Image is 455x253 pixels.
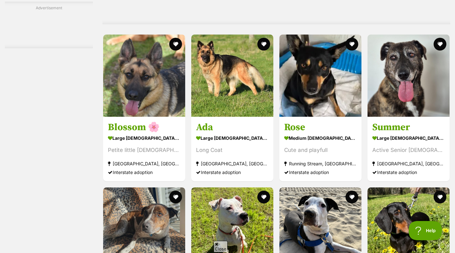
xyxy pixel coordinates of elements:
[257,38,270,51] button: favourite
[279,35,361,117] img: Rose - Australian Kelpie Dog
[169,38,182,51] button: favourite
[345,38,358,51] button: favourite
[108,146,180,154] div: Petite little [DEMOGRAPHIC_DATA]
[284,133,357,143] strong: medium [DEMOGRAPHIC_DATA] Dog
[191,35,273,117] img: Ada - German Shepherd Dog
[108,168,180,177] div: Interstate adoption
[284,168,357,177] div: Interstate adoption
[284,159,357,168] strong: Running Stream, [GEOGRAPHIC_DATA]
[214,241,228,252] span: Close
[372,146,445,154] div: Active Senior [DEMOGRAPHIC_DATA]
[372,168,445,177] div: Interstate adoption
[284,121,357,133] h3: Rose
[368,35,450,117] img: Summer - Mixed Dog
[434,191,446,203] button: favourite
[5,2,93,48] div: Advertisement
[196,159,269,168] strong: [GEOGRAPHIC_DATA], [GEOGRAPHIC_DATA]
[372,159,445,168] strong: [GEOGRAPHIC_DATA], [GEOGRAPHIC_DATA]
[196,168,269,177] div: Interstate adoption
[196,121,269,133] h3: Ada
[279,116,361,181] a: Rose medium [DEMOGRAPHIC_DATA] Dog Cute and playfull Running Stream, [GEOGRAPHIC_DATA] Interstate...
[108,159,180,168] strong: [GEOGRAPHIC_DATA], [GEOGRAPHIC_DATA]
[108,121,180,133] h3: Blossom 🌸
[284,146,357,154] div: Cute and playfull
[196,146,269,154] div: Long Coat
[368,116,450,181] a: Summer large [DEMOGRAPHIC_DATA] Dog Active Senior [DEMOGRAPHIC_DATA] [GEOGRAPHIC_DATA], [GEOGRAPH...
[196,133,269,143] strong: large [DEMOGRAPHIC_DATA] Dog
[409,221,442,240] iframe: Help Scout Beacon - Open
[103,35,185,117] img: Blossom 🌸 - German Shepherd Dog
[257,191,270,203] button: favourite
[372,121,445,133] h3: Summer
[169,191,182,203] button: favourite
[434,38,446,51] button: favourite
[345,191,358,203] button: favourite
[103,116,185,181] a: Blossom 🌸 large [DEMOGRAPHIC_DATA] Dog Petite little [DEMOGRAPHIC_DATA] [GEOGRAPHIC_DATA], [GEOGR...
[372,133,445,143] strong: large [DEMOGRAPHIC_DATA] Dog
[191,116,273,181] a: Ada large [DEMOGRAPHIC_DATA] Dog Long Coat [GEOGRAPHIC_DATA], [GEOGRAPHIC_DATA] Interstate adoption
[108,133,180,143] strong: large [DEMOGRAPHIC_DATA] Dog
